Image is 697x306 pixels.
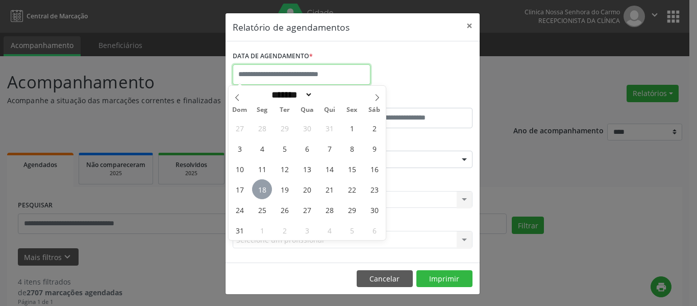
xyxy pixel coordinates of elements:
span: Agosto 29, 2025 [342,200,362,220]
span: Agosto 20, 2025 [297,179,317,199]
span: Agosto 28, 2025 [319,200,339,220]
span: Agosto 26, 2025 [275,200,294,220]
span: Setembro 3, 2025 [297,220,317,240]
span: Agosto 21, 2025 [319,179,339,199]
span: Agosto 6, 2025 [297,138,317,158]
button: Cancelar [357,270,413,288]
span: Agosto 15, 2025 [342,159,362,179]
span: Setembro 1, 2025 [252,220,272,240]
button: Imprimir [416,270,472,288]
span: Ter [273,107,296,113]
span: Agosto 16, 2025 [364,159,384,179]
span: Agosto 31, 2025 [230,220,250,240]
span: Seg [251,107,273,113]
span: Agosto 12, 2025 [275,159,294,179]
button: Close [459,13,480,38]
span: Sex [341,107,363,113]
span: Julho 31, 2025 [319,118,339,138]
span: Agosto 2, 2025 [364,118,384,138]
span: Setembro 4, 2025 [319,220,339,240]
h5: Relatório de agendamentos [233,20,350,34]
label: DATA DE AGENDAMENTO [233,49,313,64]
span: Agosto 10, 2025 [230,159,250,179]
select: Month [268,89,313,100]
span: Agosto 25, 2025 [252,200,272,220]
span: Agosto 24, 2025 [230,200,250,220]
span: Agosto 30, 2025 [364,200,384,220]
span: Agosto 3, 2025 [230,138,250,158]
span: Agosto 1, 2025 [342,118,362,138]
label: ATÉ [355,92,472,108]
span: Agosto 23, 2025 [364,179,384,199]
span: Agosto 14, 2025 [319,159,339,179]
span: Dom [229,107,251,113]
span: Julho 27, 2025 [230,118,250,138]
span: Sáb [363,107,386,113]
span: Qua [296,107,318,113]
span: Agosto 8, 2025 [342,138,362,158]
span: Julho 28, 2025 [252,118,272,138]
span: Julho 29, 2025 [275,118,294,138]
span: Qui [318,107,341,113]
span: Agosto 19, 2025 [275,179,294,199]
input: Year [313,89,346,100]
span: Agosto 5, 2025 [275,138,294,158]
span: Agosto 4, 2025 [252,138,272,158]
span: Julho 30, 2025 [297,118,317,138]
span: Agosto 17, 2025 [230,179,250,199]
span: Agosto 11, 2025 [252,159,272,179]
span: Agosto 22, 2025 [342,179,362,199]
span: Agosto 27, 2025 [297,200,317,220]
span: Agosto 9, 2025 [364,138,384,158]
span: Setembro 2, 2025 [275,220,294,240]
span: Agosto 13, 2025 [297,159,317,179]
span: Agosto 7, 2025 [319,138,339,158]
span: Setembro 5, 2025 [342,220,362,240]
span: Setembro 6, 2025 [364,220,384,240]
span: Agosto 18, 2025 [252,179,272,199]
